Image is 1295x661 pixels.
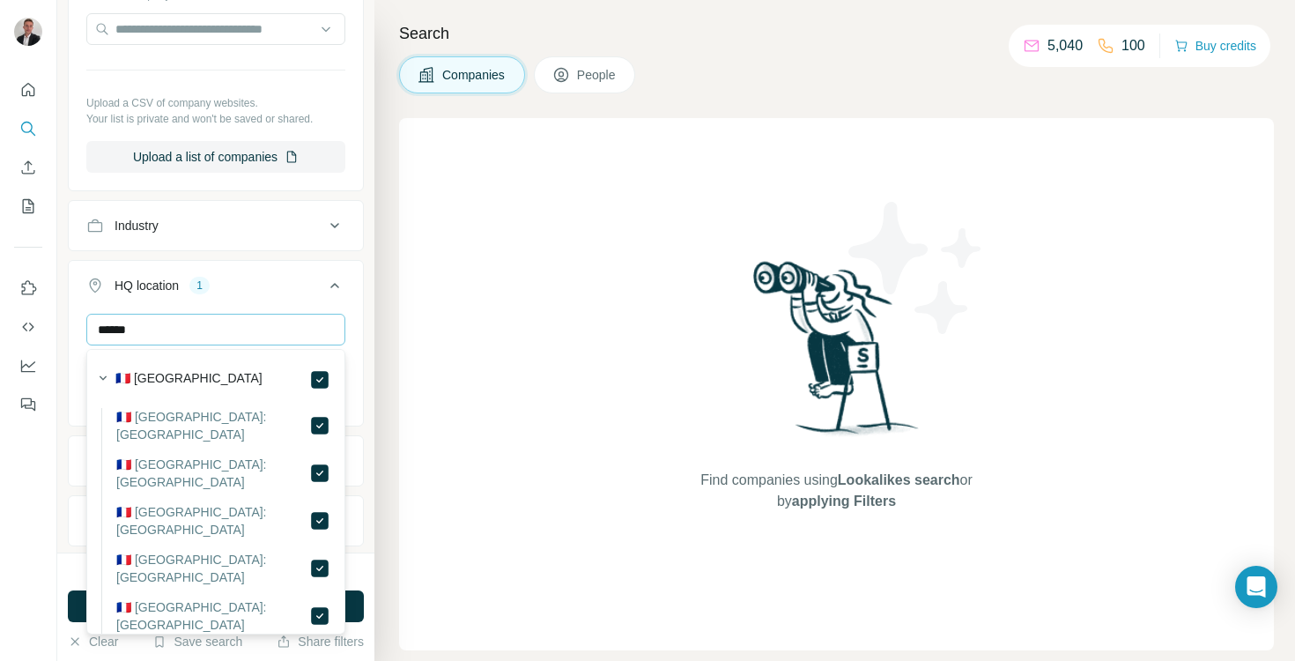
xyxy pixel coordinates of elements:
span: Lookalikes search [838,472,960,487]
span: People [577,66,618,84]
span: Find companies using or by [695,470,977,512]
button: Upload a list of companies [86,141,345,173]
button: Annual revenue ($) [69,440,363,482]
button: Industry [69,204,363,247]
button: Employees (size) [69,500,363,542]
button: Feedback [14,389,42,420]
button: Share filters [277,633,364,650]
label: 🇫🇷 [GEOGRAPHIC_DATA]: [GEOGRAPHIC_DATA] [116,456,309,491]
span: applying Filters [792,494,896,509]
button: Quick start [14,74,42,106]
span: Companies [442,66,507,84]
p: Upload a CSV of company websites. [86,95,345,111]
label: 🇫🇷 [GEOGRAPHIC_DATA]: [GEOGRAPHIC_DATA] [116,598,309,634]
button: Save search [152,633,242,650]
button: Clear [68,633,118,650]
p: 100 [1121,35,1145,56]
div: Industry [115,217,159,234]
button: Buy credits [1174,33,1256,58]
img: Surfe Illustration - Woman searching with binoculars [745,256,929,453]
div: Open Intercom Messenger [1235,566,1277,608]
label: 🇫🇷 [GEOGRAPHIC_DATA]: [GEOGRAPHIC_DATA] [116,551,309,586]
button: Use Surfe on LinkedIn [14,272,42,304]
div: 1 [189,278,210,293]
button: Use Surfe API [14,311,42,343]
div: HQ location [115,277,179,294]
label: 🇫🇷 [GEOGRAPHIC_DATA] [115,369,263,390]
button: HQ location1 [69,264,363,314]
label: 🇫🇷 [GEOGRAPHIC_DATA]: [GEOGRAPHIC_DATA] [116,503,309,538]
p: 5,040 [1047,35,1083,56]
button: Search [14,113,42,145]
label: 🇫🇷 [GEOGRAPHIC_DATA]: [GEOGRAPHIC_DATA] [116,408,309,443]
img: Avatar [14,18,42,46]
img: Surfe Illustration - Stars [837,189,995,347]
h4: Search [399,21,1274,46]
button: Run search [68,590,364,622]
button: Dashboard [14,350,42,382]
button: Enrich CSV [14,152,42,183]
p: Your list is private and won't be saved or shared. [86,111,345,127]
button: My lists [14,190,42,222]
